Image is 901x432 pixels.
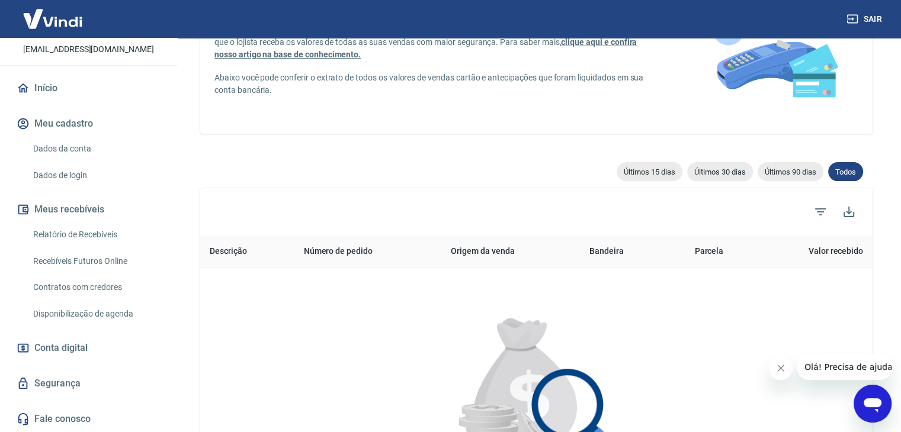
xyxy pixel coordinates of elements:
th: Descrição [200,236,294,267]
button: Meus recebíveis [14,196,163,223]
th: Origem da venda [441,236,580,267]
a: Contratos com credores [28,275,163,299]
div: Últimos 90 dias [758,162,823,181]
span: Conta digital [34,340,88,356]
span: Últimos 15 dias [617,167,682,176]
a: Disponibilização de agenda [28,302,163,326]
p: Estes pagamentos são feitos através da Câmara Interbancária de Pagamentos (CIP), que é responsáve... [214,24,649,61]
iframe: Fechar mensagem [769,356,793,380]
a: Segurança [14,370,163,396]
th: Número de pedido [294,236,442,267]
button: Meu cadastro [14,111,163,137]
span: Últimos 90 dias [758,167,823,176]
a: Início [14,75,163,101]
a: Conta digital [14,335,163,361]
a: Relatório de Recebíveis [28,223,163,247]
a: Dados da conta [28,137,163,161]
th: Bandeira [580,236,669,267]
div: Últimos 15 dias [617,162,682,181]
a: Fale conosco [14,406,163,432]
span: Todos [828,167,863,176]
span: Filtros [806,198,835,226]
iframe: Mensagem da empresa [797,354,892,380]
p: [PERSON_NAME] [41,26,136,38]
button: Sair [844,8,887,30]
p: [EMAIL_ADDRESS][DOMAIN_NAME] [23,43,154,56]
p: Abaixo você pode conferir o extrato de todos os valores de vendas cartão e antecipações que foram... [214,72,649,96]
th: Parcela [669,236,749,267]
span: Últimos 30 dias [687,167,753,176]
div: Todos [828,162,863,181]
th: Valor recebido [749,236,873,267]
a: Dados de login [28,163,163,188]
iframe: Botão para abrir a janela de mensagens [854,385,892,423]
img: Vindi [14,1,91,37]
div: Últimos 30 dias [687,162,753,181]
button: Baixar listagem [835,198,863,226]
a: Recebíveis Futuros Online [28,249,163,273]
span: Olá! Precisa de ajuda? [7,8,100,18]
